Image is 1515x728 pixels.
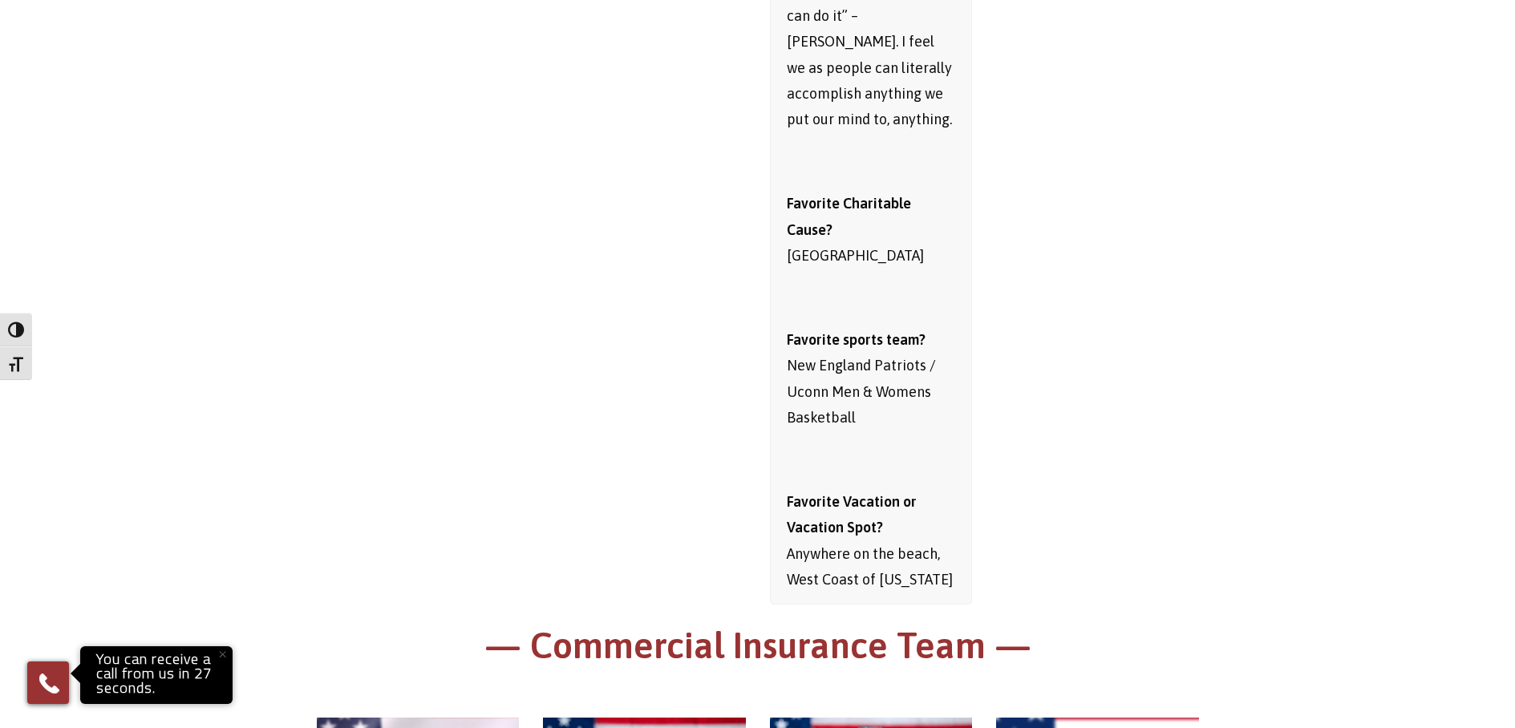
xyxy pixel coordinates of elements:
[787,331,926,348] strong: Favorite sports team?
[317,622,1199,677] h1: — Commercial Insurance Team —
[787,195,911,237] strong: Favorite Charitable Cause?
[84,650,229,700] p: You can receive a call from us in 27 seconds.
[787,327,956,431] p: New England Patriots / Uconn Men & Womens Basketball
[205,637,240,672] button: Close
[36,670,62,696] img: Phone icon
[787,493,917,536] strong: Favorite Vacation or Vacation Spot?
[787,489,956,593] p: Anywhere on the beach, West Coast of [US_STATE]
[787,191,956,269] p: [GEOGRAPHIC_DATA]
